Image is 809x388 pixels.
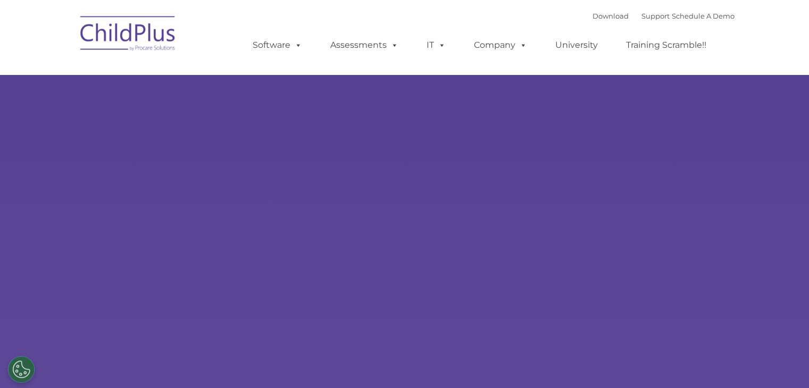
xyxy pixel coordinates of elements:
button: Cookies Settings [8,356,35,383]
a: Assessments [320,35,409,56]
a: Support [641,12,670,20]
a: Company [463,35,538,56]
a: Download [593,12,629,20]
a: Software [242,35,313,56]
font: | [593,12,735,20]
a: IT [416,35,456,56]
a: Schedule A Demo [672,12,735,20]
a: University [545,35,608,56]
a: Training Scramble!! [615,35,717,56]
img: ChildPlus by Procare Solutions [75,9,181,62]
